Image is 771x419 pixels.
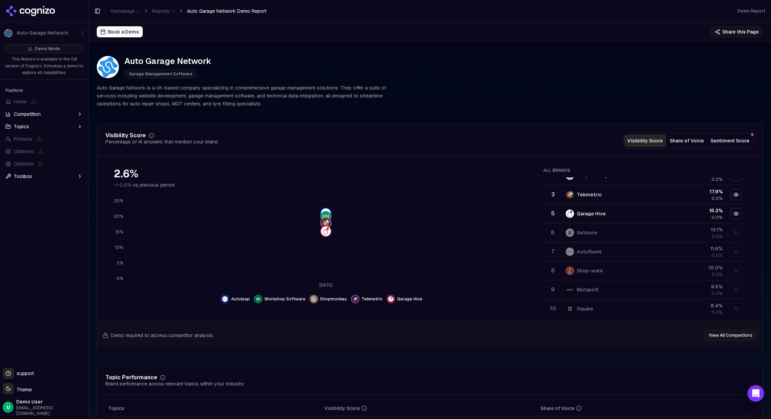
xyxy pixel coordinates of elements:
[388,296,394,302] img: garage hive
[119,181,131,188] span: 0.0%
[712,310,723,315] span: 0.0%
[544,223,749,242] tr: 6setmoreSetmore12.1%0.0%Show setmore data
[115,230,123,235] tspan: 15%
[325,405,367,412] div: Visibility Score
[566,209,574,218] img: garage hive
[14,98,27,105] span: Home
[547,286,559,294] div: 9
[231,296,250,302] span: Autoleap
[547,229,559,237] div: 6
[669,283,722,290] div: 9.5 %
[566,248,574,256] img: autofluent
[3,171,85,182] button: Toolbox
[731,208,742,219] button: Hide garage hive data
[14,111,41,118] span: Competition
[712,196,723,201] span: 0.0%
[361,296,383,302] span: Tekmetric
[105,401,322,416] th: Topics
[14,123,29,130] span: Topics
[577,267,603,274] div: Shop-ware
[7,404,10,411] span: U
[14,387,32,393] span: Theme
[319,282,332,288] tspan: [DATE]
[708,134,752,147] button: Sentiment Score
[111,8,266,15] nav: breadcrumb
[666,134,708,147] button: Share of Voice
[712,291,723,296] span: 0.0%
[114,198,123,204] tspan: 25%
[547,267,559,275] div: 8
[566,267,574,275] img: shop-ware
[3,109,85,120] button: Competition
[624,134,666,147] button: Visibility Score
[577,248,602,255] div: Autofluent
[254,295,305,303] button: Hide workshop software data
[731,303,742,314] button: Show square data
[4,56,84,76] p: This feature is available in the full version of Cognizo. Schedule a demo to explore all capabili...
[731,265,742,276] button: Show shop-ware data
[322,401,538,416] th: visibilityScore
[321,212,331,221] img: workshop software
[105,375,157,380] div: Topic Performance
[577,229,598,236] div: Setmore
[712,177,723,182] span: 0.0%
[14,370,34,377] span: support
[152,8,175,15] span: Reports
[544,204,749,223] tr: 5garage hiveGarage Hive15.3%0.0%Hide garage hive data
[222,296,228,302] img: autoleap
[111,8,140,15] span: Homepage
[712,234,723,239] span: 0.0%
[731,189,742,200] button: Hide tekmetric data
[351,295,383,303] button: Hide tekmetric data
[133,181,175,188] span: vs previous period
[14,136,32,142] span: Prompts
[547,190,559,199] div: 3
[566,286,574,294] img: motasoft
[352,296,358,302] img: tekmetric
[111,332,213,339] span: Demo required to access competitor analysis
[16,405,85,416] span: [EMAIL_ADDRESS][DOMAIN_NAME]
[3,85,85,96] div: Platform
[566,229,574,237] img: setmore
[731,246,742,257] button: Show autofluent data
[731,284,742,295] button: Show motasoft data
[547,209,559,218] div: 5
[114,214,123,220] tspan: 20%
[544,242,749,261] tr: 7autofluentAutofluent11.6%0.0%Show autofluent data
[116,276,123,282] tspan: 0%
[547,305,559,313] div: 10
[321,208,331,218] img: autoleap
[538,401,754,416] th: shareOfVoice
[105,380,244,387] div: Brand performance across relevant topics within your industry
[712,215,723,220] span: 0.0%
[124,69,197,78] span: Garage Management Software
[16,398,85,405] span: Demo User
[748,385,764,402] div: Open Intercom Messenger
[115,245,123,251] tspan: 10%
[543,168,749,173] div: All Brands
[14,148,34,155] span: Citations
[105,133,146,138] div: Visibility Score
[669,226,722,233] div: 12.1 %
[35,46,60,52] span: Demo Mode
[3,121,85,132] button: Topics
[264,296,305,302] span: Workshop Software
[14,160,34,167] span: Optimize
[97,56,119,78] img: Auto Garage Network
[221,295,250,303] button: Hide autoleap data
[117,261,123,266] tspan: 5%
[712,253,723,258] span: 0.0%
[577,286,599,293] div: Motasoft
[114,168,529,180] div: 2.6%
[577,191,602,198] div: Tekmetric
[540,405,582,412] div: Share of Voice
[321,226,331,236] img: garage hive
[544,261,749,280] tr: 8shop-wareShop-ware10.0%0.0%Show shop-ware data
[105,138,218,145] div: Percentage of AI answers that mention your brand
[108,405,124,412] span: Topics
[255,296,261,302] img: workshop software
[387,295,422,303] button: Hide garage hive data
[544,185,749,204] tr: 3tekmetricTekmetric17.9%0.0%Hide tekmetric data
[669,188,722,195] div: 17.9 %
[566,305,574,313] img: square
